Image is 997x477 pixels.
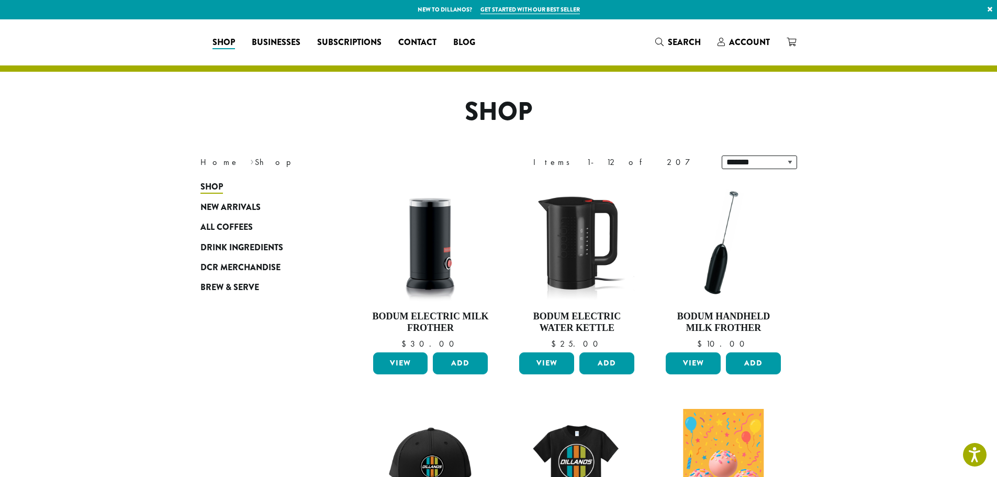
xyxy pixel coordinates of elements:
span: Drink Ingredients [200,241,283,254]
span: Blog [453,36,475,49]
a: Drink Ingredients [200,237,326,257]
span: Contact [398,36,436,49]
img: DP3955.01.png [517,182,637,303]
img: DP3954.01-002.png [370,182,490,303]
span: Businesses [252,36,300,49]
a: Shop [204,34,243,51]
a: View [519,352,574,374]
bdi: 30.00 [401,338,459,349]
span: Search [668,36,701,48]
a: Bodum Electric Water Kettle $25.00 [517,182,637,348]
button: Add [433,352,488,374]
span: Shop [212,36,235,49]
bdi: 25.00 [551,338,603,349]
h1: Shop [193,97,805,127]
span: Brew & Serve [200,281,259,294]
a: DCR Merchandise [200,258,326,278]
span: › [250,152,254,169]
img: DP3927.01-002.png [663,182,783,303]
div: Items 1-12 of 207 [533,156,706,169]
h4: Bodum Handheld Milk Frother [663,311,783,334]
span: $ [697,338,706,349]
a: Brew & Serve [200,278,326,297]
bdi: 10.00 [697,338,749,349]
nav: Breadcrumb [200,156,483,169]
h4: Bodum Electric Milk Frother [371,311,491,334]
a: Shop [200,177,326,197]
span: $ [401,338,410,349]
a: Search [647,34,709,51]
span: New Arrivals [200,201,261,214]
span: Subscriptions [317,36,382,49]
button: Add [726,352,781,374]
span: All Coffees [200,221,253,234]
h4: Bodum Electric Water Kettle [517,311,637,334]
a: Home [200,157,239,168]
a: Bodum Handheld Milk Frother $10.00 [663,182,783,348]
a: Bodum Electric Milk Frother $30.00 [371,182,491,348]
span: $ [551,338,560,349]
span: DCR Merchandise [200,261,281,274]
span: Shop [200,181,223,194]
a: View [666,352,721,374]
a: View [373,352,428,374]
a: New Arrivals [200,197,326,217]
span: Account [729,36,770,48]
a: All Coffees [200,217,326,237]
a: Get started with our best seller [480,5,580,14]
button: Add [579,352,634,374]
